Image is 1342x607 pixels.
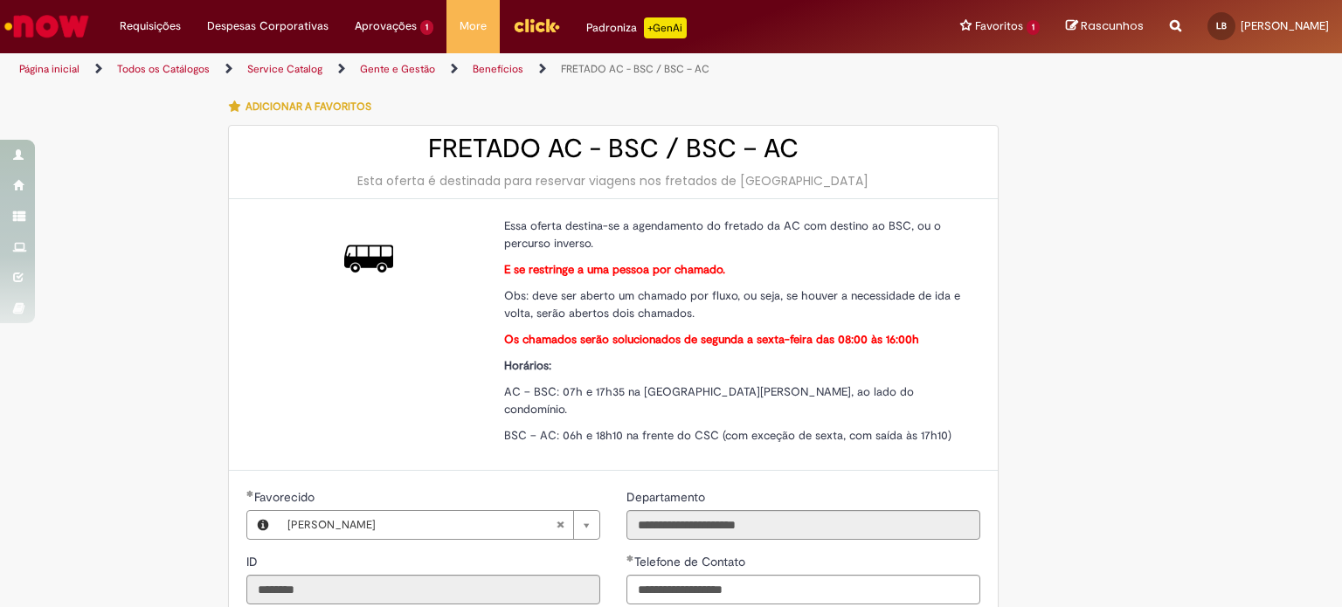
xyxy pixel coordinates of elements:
span: [PERSON_NAME] [287,511,556,539]
div: Esta oferta é destinada para reservar viagens nos fretados de [GEOGRAPHIC_DATA] [246,172,980,190]
a: [PERSON_NAME]Limpar campo Favorecido [279,511,599,539]
span: [PERSON_NAME] [1241,18,1329,33]
a: Benefícios [473,62,523,76]
p: +GenAi [644,17,687,38]
a: Todos os Catálogos [117,62,210,76]
img: click_logo_yellow_360x200.png [513,12,560,38]
abbr: Limpar campo Favorecido [547,511,573,539]
span: Obs: deve ser aberto um chamado por fluxo, ou seja, se houver a necessidade de ida e volta, serão... [504,288,960,321]
strong: Os chamados serão solucionados de segunda a sexta-feira das 08:00 às 16:00h [504,332,919,347]
a: Página inicial [19,62,80,76]
input: ID [246,575,600,604]
span: Despesas Corporativas [207,17,329,35]
img: FRETADO AC - BSC / BSC – AC [344,234,393,283]
span: More [460,17,487,35]
label: Somente leitura - ID [246,553,261,570]
button: Favorecido, Visualizar este registro Liziane Leao Barbosa [247,511,279,539]
span: Essa oferta destina-se a agendamento do fretado da AC com destino ao BSC, ou o percurso inverso. [504,218,941,251]
button: Adicionar a Favoritos [228,88,381,125]
strong: Horários: [504,358,551,373]
a: Gente e Gestão [360,62,435,76]
span: Somente leitura - Departamento [626,489,709,505]
h2: FRETADO AC - BSC / BSC – AC [246,135,980,163]
span: Favoritos [975,17,1023,35]
span: Telefone de Contato [634,554,749,569]
span: LB [1216,20,1227,31]
img: ServiceNow [2,9,92,44]
span: Obrigatório Preenchido [246,490,254,497]
span: Obrigatório Preenchido [626,555,634,562]
span: Aprovações [355,17,417,35]
label: Somente leitura - Departamento [626,488,709,506]
input: Telefone de Contato [626,575,980,604]
span: Adicionar a Favoritos [246,100,371,114]
a: Service Catalog [247,62,322,76]
div: Padroniza [586,17,687,38]
ul: Trilhas de página [13,53,882,86]
span: Requisições [120,17,181,35]
span: 1 [420,20,433,35]
span: 1 [1027,20,1040,35]
a: Rascunhos [1066,18,1144,35]
span: BSC – AC: 06h e 18h10 na frente do CSC (com exceção de sexta, com saída às 17h10) [504,428,951,443]
span: Somente leitura - ID [246,554,261,569]
span: Necessários - Favorecido [254,489,318,505]
a: FRETADO AC - BSC / BSC – AC [561,62,709,76]
span: AC – BSC: 07h e 17h35 na [GEOGRAPHIC_DATA][PERSON_NAME], ao lado do condomínio. [504,384,914,417]
span: Rascunhos [1081,17,1144,34]
input: Departamento [626,510,980,540]
strong: E se restringe a uma pessoa por chamado. [504,262,725,277]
